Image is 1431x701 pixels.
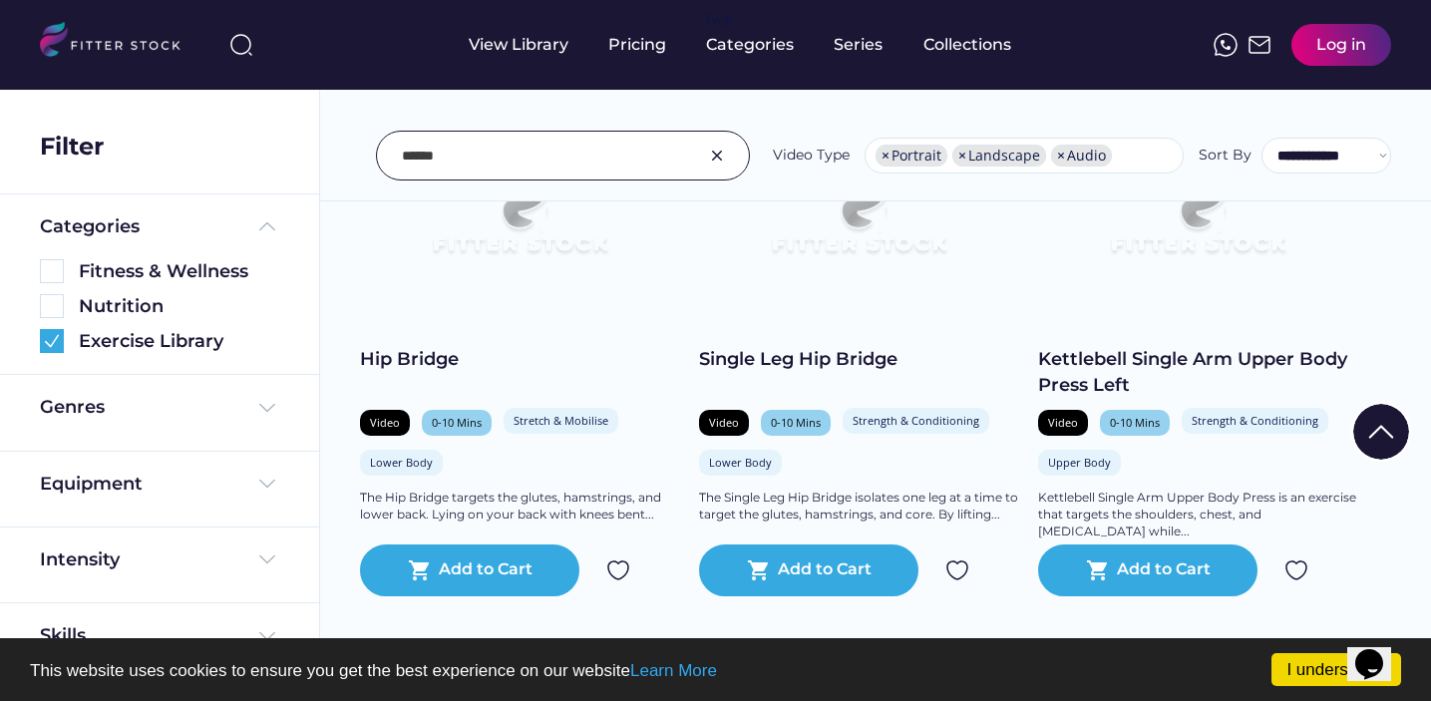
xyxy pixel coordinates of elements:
div: The Single Leg Hip Bridge isolates one leg at a time to target the glutes, hamstrings, and core. ... [699,490,1018,524]
div: Filter [40,130,104,164]
img: Frame%2079%20%281%29.svg [731,153,986,296]
p: This website uses cookies to ensure you get the best experience on our website [30,662,1401,679]
div: Genres [40,395,105,420]
a: I understand! [1271,653,1401,686]
div: 0-10 Mins [771,415,821,430]
div: Exercise Library [79,329,279,354]
div: Stretch & Mobilise [514,413,608,428]
li: Audio [1051,145,1112,167]
img: Group%201000002360.svg [40,329,64,353]
div: Nutrition [79,294,279,319]
div: 0-10 Mins [432,415,482,430]
div: Upper Body [1048,455,1111,470]
div: Video [709,415,739,430]
div: Log in [1316,34,1366,56]
li: Landscape [952,145,1046,167]
li: Portrait [876,145,947,167]
div: Categories [706,34,794,56]
div: Sort By [1199,146,1252,166]
div: Strength & Conditioning [853,413,979,428]
img: Rectangle%205126.svg [40,259,64,283]
img: Rectangle%205126.svg [40,294,64,318]
div: Add to Cart [1117,558,1211,582]
img: Group%201000002324.svg [606,558,630,582]
div: Video Type [773,146,850,166]
div: Kettlebell Single Arm Upper Body Press Left [1038,347,1357,397]
button: shopping_cart [408,558,432,582]
img: Frame%20%284%29.svg [255,547,279,571]
img: Group%201000002322%20%281%29.svg [1353,404,1409,460]
img: Frame%20%284%29.svg [255,396,279,420]
div: Single Leg Hip Bridge [699,347,1018,372]
div: Skills [40,623,90,648]
div: Series [834,34,884,56]
img: Frame%2079%20%281%29.svg [392,153,647,296]
div: Video [1048,415,1078,430]
img: Frame%20%284%29.svg [255,624,279,648]
span: × [882,149,890,163]
button: shopping_cart [1086,558,1110,582]
div: Strength & Conditioning [1192,413,1318,428]
img: Group%201000002324.svg [945,558,969,582]
div: fvck [706,10,732,30]
iframe: chat widget [1347,621,1411,681]
div: Lower Body [370,455,433,470]
div: Add to Cart [778,558,872,582]
div: The Hip Bridge targets the glutes, hamstrings, and lower back. Lying on your back with knees bent... [360,490,679,524]
div: Add to Cart [439,558,533,582]
div: Intensity [40,547,120,572]
span: × [958,149,966,163]
img: Frame%2079%20%281%29.svg [1070,153,1325,296]
img: Group%201000002326.svg [705,144,729,168]
img: Frame%2051.svg [1248,33,1271,57]
div: Equipment [40,472,143,497]
a: Learn More [630,661,717,680]
div: Collections [923,34,1011,56]
div: View Library [469,34,568,56]
div: Pricing [608,34,666,56]
span: × [1057,149,1065,163]
div: Hip Bridge [360,347,679,372]
div: Kettlebell Single Arm Upper Body Press is an exercise that targets the shoulders, chest, and [MED... [1038,490,1357,539]
div: Video [370,415,400,430]
img: Group%201000002324.svg [1284,558,1308,582]
div: Lower Body [709,455,772,470]
div: Categories [40,214,140,239]
img: LOGO.svg [40,22,197,63]
img: Frame%20%285%29.svg [255,214,279,238]
div: 0-10 Mins [1110,415,1160,430]
div: Fitness & Wellness [79,259,279,284]
img: search-normal%203.svg [229,33,253,57]
img: Frame%20%284%29.svg [255,472,279,496]
img: meteor-icons_whatsapp%20%281%29.svg [1214,33,1238,57]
